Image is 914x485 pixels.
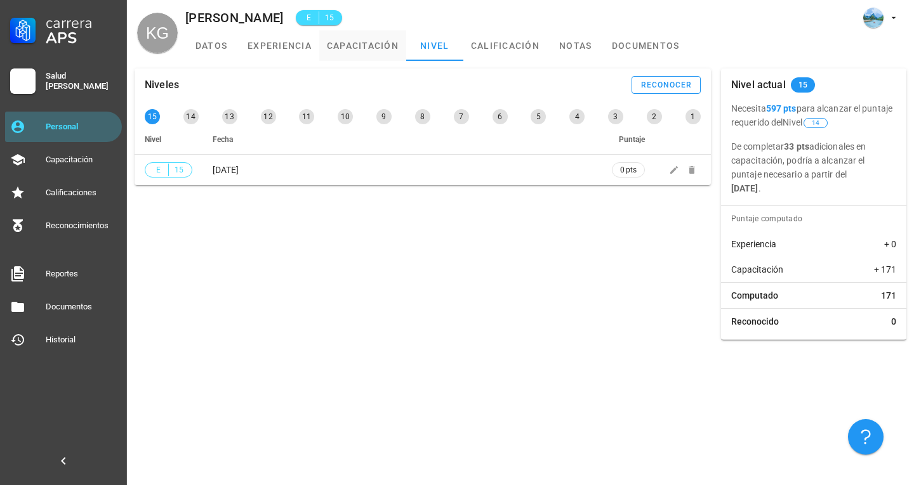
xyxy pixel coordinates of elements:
a: Reportes [5,259,122,289]
div: Carrera [46,15,117,30]
div: Niveles [145,68,179,101]
span: Fecha [213,135,233,144]
a: documentos [604,30,687,61]
th: Puntaje [602,124,655,155]
a: calificación [463,30,547,61]
div: Capacitación [46,155,117,165]
a: nivel [406,30,463,61]
div: 15 [145,109,160,124]
div: Calificaciones [46,188,117,198]
b: [DATE] [731,183,758,193]
div: 4 [569,109,585,124]
span: 0 pts [620,164,637,176]
b: 597 pts [766,103,797,113]
div: reconocer [640,81,692,89]
p: De completar adicionales en capacitación, podría a alcanzar el puntaje necesario a partir del . [731,139,896,195]
a: notas [547,30,604,61]
th: Fecha [202,124,602,155]
span: Capacitación [731,263,783,276]
div: Reportes [46,269,117,279]
a: Capacitación [5,145,122,175]
div: Salud [PERSON_NAME] [46,71,117,91]
th: Nivel [135,124,202,155]
div: 8 [415,109,430,124]
span: Nivel [783,117,829,127]
a: capacitación [319,30,406,61]
div: 10 [338,109,353,124]
div: Puntaje computado [726,206,906,231]
span: 15 [798,77,808,93]
div: 1 [685,109,701,124]
div: 11 [299,109,314,124]
div: Nivel actual [731,68,786,101]
span: 15 [174,164,184,176]
a: Documentos [5,292,122,322]
a: Personal [5,112,122,142]
div: 3 [608,109,623,124]
div: 14 [183,109,199,124]
div: Historial [46,335,117,345]
span: [DATE] [213,165,239,175]
div: avatar [863,8,884,28]
div: Documentos [46,302,117,312]
span: E [153,164,163,176]
span: 14 [812,119,819,127]
span: + 171 [874,263,896,276]
div: avatar [137,13,178,53]
div: 9 [376,109,392,124]
div: Personal [46,122,117,132]
a: datos [183,30,240,61]
span: Puntaje [619,135,645,144]
a: Reconocimientos [5,210,122,241]
span: + 0 [884,238,896,250]
span: 15 [324,11,334,24]
div: 6 [493,109,508,124]
span: Computado [731,289,778,302]
a: experiencia [240,30,319,61]
div: 12 [261,109,276,124]
a: Calificaciones [5,178,122,208]
b: 33 pts [784,141,809,152]
p: Necesita para alcanzar el puntaje requerido del [731,101,896,129]
span: KG [146,13,169,53]
button: reconocer [632,76,701,94]
a: Historial [5,325,122,355]
span: Nivel [145,135,161,144]
span: Experiencia [731,238,776,250]
div: [PERSON_NAME] [185,11,283,25]
div: 2 [647,109,662,124]
div: Reconocimientos [46,221,117,231]
span: Reconocido [731,315,779,328]
span: 171 [881,289,896,302]
div: 5 [531,109,546,124]
span: 0 [891,315,896,328]
div: 13 [222,109,237,124]
span: E [303,11,314,24]
div: APS [46,30,117,46]
div: 7 [454,109,469,124]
